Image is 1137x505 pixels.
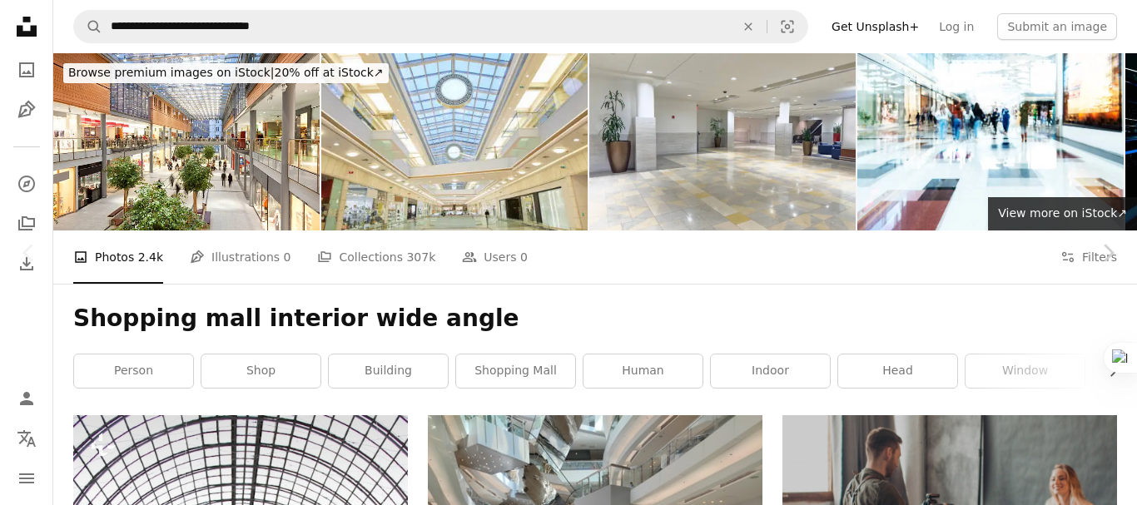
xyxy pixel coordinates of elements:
[68,66,274,79] span: Browse premium images on iStock |
[10,422,43,455] button: Language
[10,382,43,415] a: Log in / Sign up
[73,304,1117,334] h1: Shopping mall interior wide angle
[1060,230,1117,284] button: Filters
[997,13,1117,40] button: Submit an image
[998,206,1127,220] span: View more on iStock ↗
[857,53,1124,230] img: Motion Blurred People in the Shopping Mall
[822,13,929,40] a: Get Unsplash+
[1079,173,1137,333] a: Next
[53,53,320,230] img: Elegant Shopping Mall
[10,53,43,87] a: Photos
[711,354,830,388] a: indoor
[10,93,43,126] a: Illustrations
[201,354,320,388] a: shop
[988,197,1137,230] a: View more on iStock↗
[730,11,767,42] button: Clear
[321,53,588,230] img: Modern Shopping Mall Interior
[1098,354,1117,388] button: scroll list to the right
[74,11,102,42] button: Search Unsplash
[53,53,399,93] a: Browse premium images on iStock|20% off at iStock↗
[74,354,193,388] a: person
[456,354,575,388] a: shopping mall
[838,354,957,388] a: head
[767,11,807,42] button: Visual search
[10,167,43,201] a: Explore
[929,13,984,40] a: Log in
[583,354,703,388] a: human
[284,248,291,266] span: 0
[520,248,528,266] span: 0
[462,230,528,284] a: Users 0
[966,354,1085,388] a: window
[73,10,808,43] form: Find visuals sitewide
[329,354,448,388] a: building
[406,248,435,266] span: 307k
[63,63,389,83] div: 20% off at iStock ↗
[589,53,856,230] img: Mall
[10,462,43,495] button: Menu
[317,230,435,284] a: Collections 307k
[190,230,290,284] a: Illustrations 0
